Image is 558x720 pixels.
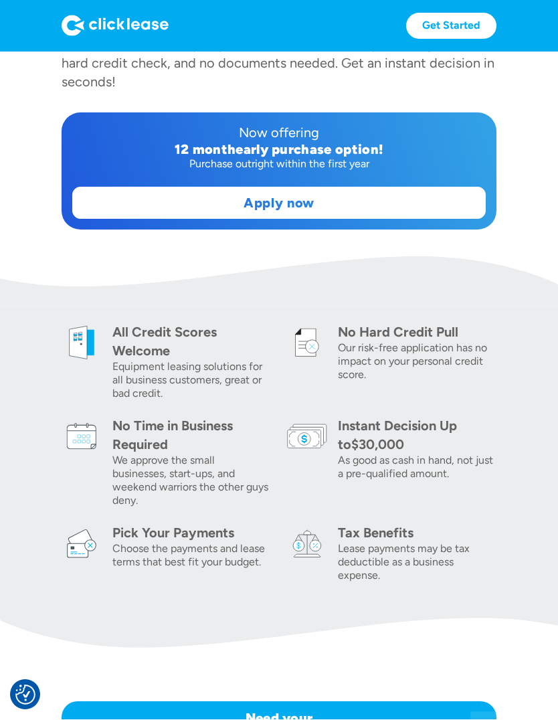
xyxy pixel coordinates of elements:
div: Choose the payments and lease terms that best fit your budget. [112,543,271,569]
img: calendar icon [62,417,102,457]
a: Get Started [406,13,496,39]
a: Apply now [73,188,485,219]
div: Now offering [72,124,486,143]
div: All Credit Scores Welcome [112,323,271,361]
div: We approve the small businesses, start-ups, and weekend warriors the other guys deny. [112,454,271,508]
img: Logo [62,15,169,37]
div: No Time in Business Required [112,417,271,454]
div: No Hard Credit Pull [338,323,496,342]
div: 12 month [175,142,236,158]
img: credit icon [287,323,327,363]
img: tax icon [287,524,327,564]
div: Tax Benefits [338,524,496,543]
div: Lease payments may be tax deductible as a business expense. [338,543,496,583]
div: Pick Your Payments [112,524,271,543]
img: money icon [287,417,327,457]
div: $30,000 [351,437,404,453]
div: Our risk-free application has no impact on your personal credit score. [338,342,496,382]
img: card icon [62,524,102,564]
img: welcome icon [62,323,102,363]
button: Consent Preferences [15,685,35,705]
div: early purchase option! [236,142,383,158]
div: Instant Decision Up to [338,418,457,453]
div: Purchase outright within the first year [72,158,486,171]
div: Equipment leasing solutions for all business customers, great or bad credit. [112,361,271,401]
img: Revisit consent button [15,685,35,705]
div: As good as cash in hand, not just a pre-qualified amount. [338,454,496,481]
